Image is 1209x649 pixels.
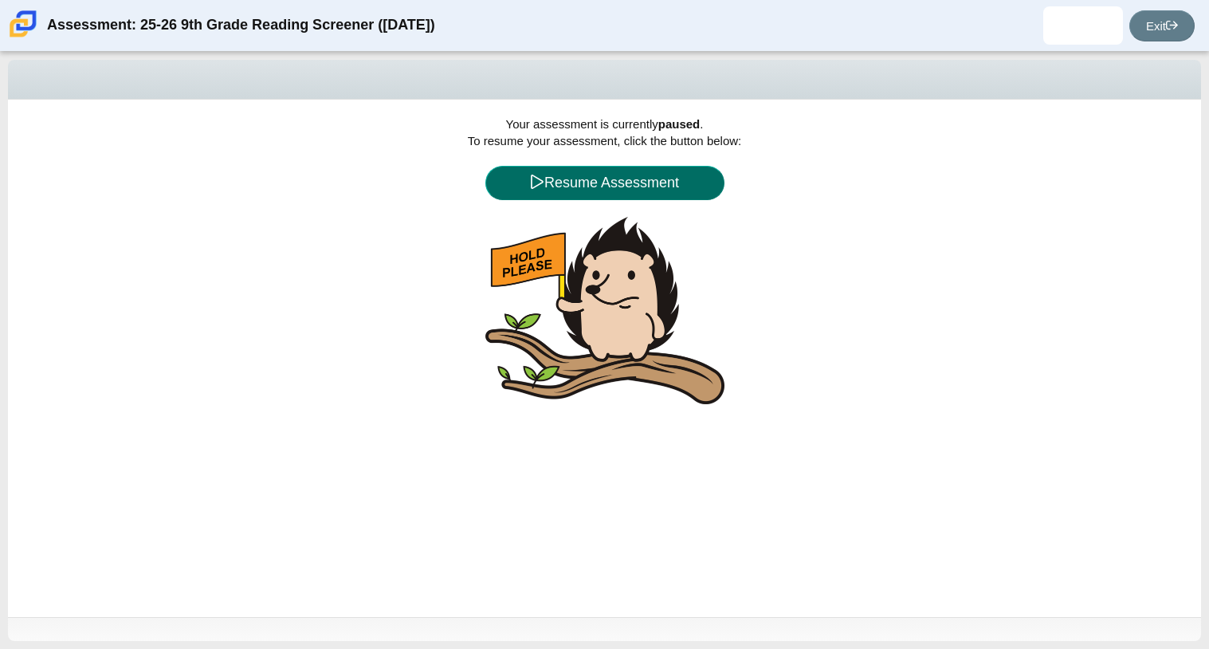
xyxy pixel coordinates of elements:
img: ximena.reyes.ztSzpK [1070,13,1096,38]
img: hedgehog-hold-please.png [485,217,724,404]
b: paused [658,117,701,131]
a: Exit [1129,10,1195,41]
a: Carmen School of Science & Technology [6,29,40,43]
button: Resume Assessment [485,166,724,200]
div: Assessment: 25-26 9th Grade Reading Screener ([DATE]) [47,6,435,45]
span: Your assessment is currently . To resume your assessment, click the button below [468,117,738,147]
span: : [468,117,742,407]
img: Carmen School of Science & Technology [6,7,40,41]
